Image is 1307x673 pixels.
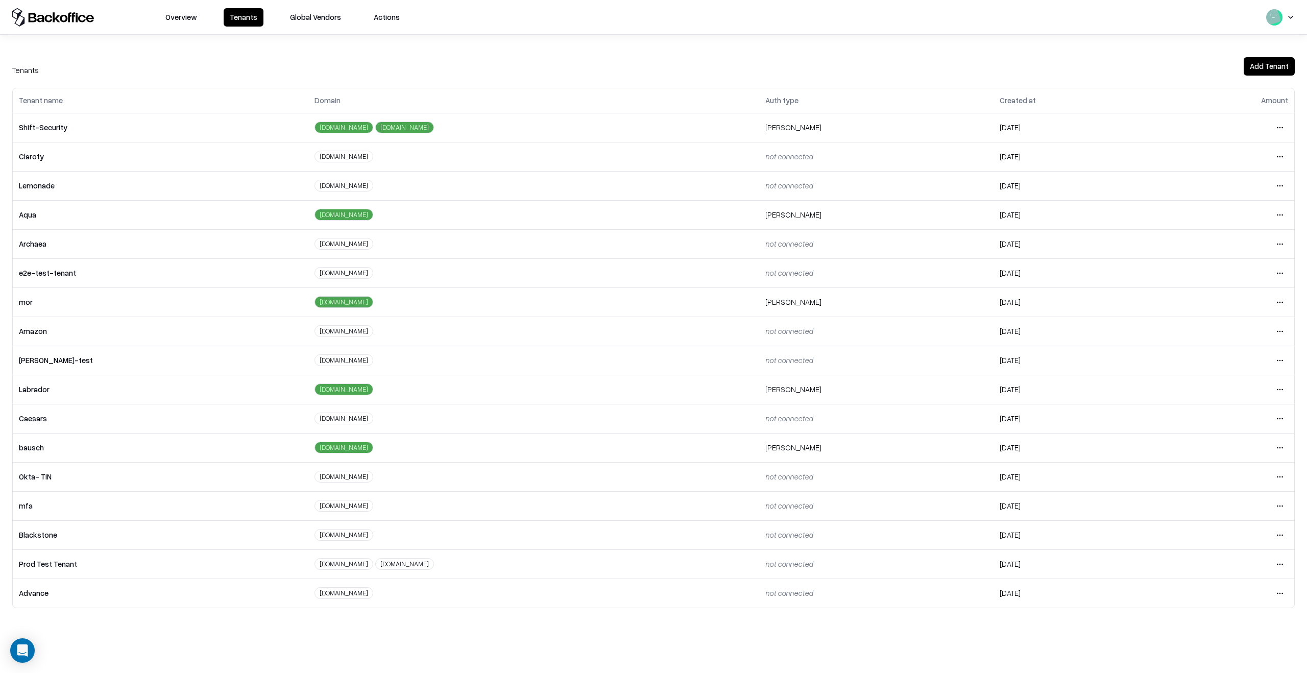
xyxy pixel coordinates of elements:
[314,558,373,570] div: [DOMAIN_NAME]
[13,200,308,229] td: Aqua
[13,579,308,608] td: Advance
[308,88,759,113] th: Domain
[765,530,813,539] span: not connected
[759,88,994,113] th: Auth type
[314,209,373,221] div: [DOMAIN_NAME]
[12,64,39,76] div: Tenants
[994,142,1159,171] td: [DATE]
[13,317,308,346] td: Amazon
[994,287,1159,317] td: [DATE]
[314,471,373,483] div: [DOMAIN_NAME]
[13,520,308,549] td: Blackstone
[765,152,813,161] span: not connected
[375,558,434,570] div: [DOMAIN_NAME]
[994,549,1159,579] td: [DATE]
[765,414,813,423] span: not connected
[314,529,373,541] div: [DOMAIN_NAME]
[994,404,1159,433] td: [DATE]
[13,142,308,171] td: Claroty
[13,491,308,520] td: mfa
[1244,57,1295,76] button: Add Tenant
[314,151,373,162] div: [DOMAIN_NAME]
[284,8,347,27] button: Global Vendors
[765,297,821,306] span: [PERSON_NAME]
[224,8,263,27] button: Tenants
[314,500,373,512] div: [DOMAIN_NAME]
[994,171,1159,200] td: [DATE]
[1159,88,1294,113] th: Amount
[13,229,308,258] td: Archaea
[765,443,821,452] span: [PERSON_NAME]
[765,239,813,248] span: not connected
[765,559,813,568] span: not connected
[994,433,1159,462] td: [DATE]
[368,8,406,27] button: Actions
[314,587,373,599] div: [DOMAIN_NAME]
[765,123,821,132] span: [PERSON_NAME]
[13,462,308,491] td: Okta- TIN
[994,113,1159,142] td: [DATE]
[765,384,821,394] span: [PERSON_NAME]
[13,113,308,142] td: Shift-Security
[13,88,308,113] th: Tenant name
[765,181,813,190] span: not connected
[314,122,373,133] div: [DOMAIN_NAME]
[765,588,813,597] span: not connected
[765,501,813,510] span: not connected
[994,520,1159,549] td: [DATE]
[994,258,1159,287] td: [DATE]
[994,579,1159,608] td: [DATE]
[994,491,1159,520] td: [DATE]
[765,355,813,365] span: not connected
[765,210,821,219] span: [PERSON_NAME]
[159,8,203,27] button: Overview
[314,442,373,453] div: [DOMAIN_NAME]
[314,383,373,395] div: [DOMAIN_NAME]
[314,325,373,337] div: [DOMAIN_NAME]
[314,296,373,308] div: [DOMAIN_NAME]
[314,354,373,366] div: [DOMAIN_NAME]
[314,180,373,191] div: [DOMAIN_NAME]
[13,404,308,433] td: Caesars
[13,375,308,404] td: Labrador
[994,462,1159,491] td: [DATE]
[765,268,813,277] span: not connected
[994,317,1159,346] td: [DATE]
[13,258,308,287] td: e2e-test-tenant
[994,229,1159,258] td: [DATE]
[314,238,373,250] div: [DOMAIN_NAME]
[375,122,434,133] div: [DOMAIN_NAME]
[13,171,308,200] td: Lemonade
[314,267,373,279] div: [DOMAIN_NAME]
[994,346,1159,375] td: [DATE]
[13,346,308,375] td: [PERSON_NAME]-test
[13,549,308,579] td: Prod Test Tenant
[13,287,308,317] td: mor
[765,472,813,481] span: not connected
[994,375,1159,404] td: [DATE]
[994,200,1159,229] td: [DATE]
[10,638,35,663] div: Open Intercom Messenger
[765,326,813,335] span: not connected
[13,433,308,462] td: bausch
[994,88,1159,113] th: Created at
[314,413,373,424] div: [DOMAIN_NAME]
